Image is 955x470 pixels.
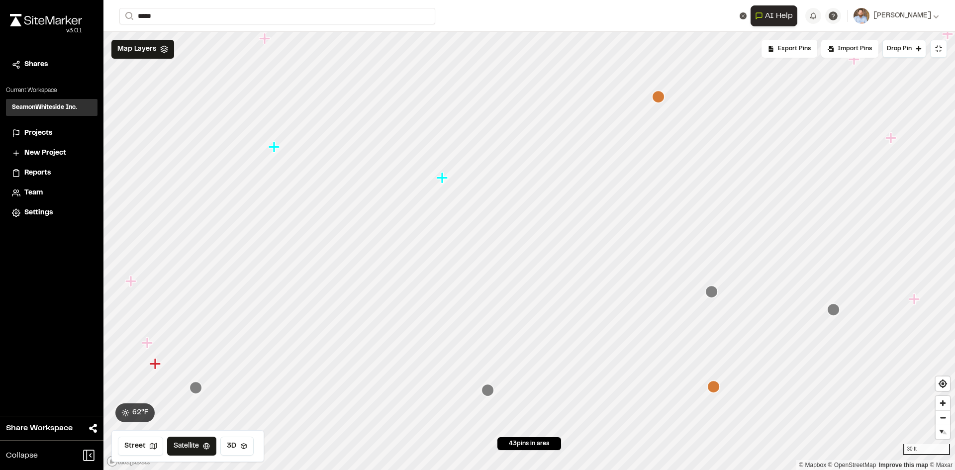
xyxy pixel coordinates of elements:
[12,207,92,218] a: Settings
[854,8,869,24] img: User
[190,381,202,394] div: Map marker
[740,12,747,19] button: Clear text
[12,103,77,112] h3: SeamonWhiteside Inc.
[106,456,150,467] a: Mapbox logo
[903,444,950,455] div: 30 ft
[751,5,797,26] button: Open AI Assistant
[828,462,876,469] a: OpenStreetMap
[259,32,272,45] div: Map marker
[132,407,149,418] span: 62 ° F
[936,376,950,391] button: Find my location
[437,172,450,185] div: Map marker
[24,168,51,179] span: Reports
[117,44,156,55] span: Map Layers
[887,44,912,53] span: Drop Pin
[12,148,92,159] a: New Project
[12,168,92,179] a: Reports
[751,5,801,26] div: Open AI Assistant
[942,28,955,41] div: Map marker
[936,411,950,425] span: Zoom out
[879,462,928,469] a: Map feedback
[909,293,922,306] div: Map marker
[799,462,826,469] a: Mapbox
[142,337,155,350] div: Map marker
[705,285,718,298] div: Map marker
[6,450,38,462] span: Collapse
[854,8,939,24] button: [PERSON_NAME]
[12,128,92,139] a: Projects
[167,437,216,456] button: Satellite
[10,26,82,35] div: Oh geez...please don't...
[24,148,66,159] span: New Project
[24,188,43,198] span: Team
[269,141,282,154] div: Map marker
[827,303,840,316] div: Map marker
[849,53,861,66] div: Map marker
[765,10,793,22] span: AI Help
[762,40,817,58] div: No pins available to export
[882,40,926,58] button: Drop Pin
[10,14,82,26] img: rebrand.png
[936,410,950,425] button: Zoom out
[115,403,155,422] button: 62°F
[936,425,950,439] button: Reset bearing to north
[652,91,665,103] div: Map marker
[125,275,138,288] div: Map marker
[873,10,931,21] span: [PERSON_NAME]
[933,422,953,442] span: Reset bearing to north
[119,8,137,24] button: Search
[707,380,720,393] div: Map marker
[6,422,73,434] span: Share Workspace
[930,462,953,469] a: Maxar
[220,437,254,456] button: 3D
[24,128,52,139] span: Projects
[103,32,955,470] canvas: Map
[821,40,878,58] div: Import Pins into your project
[838,44,872,53] span: Import Pins
[509,439,550,448] span: 43 pins in area
[481,384,494,397] div: Map marker
[24,59,48,70] span: Shares
[936,396,950,410] button: Zoom in
[24,207,53,218] span: Settings
[778,44,811,53] span: Export Pins
[118,437,163,456] button: Street
[885,132,898,145] div: Map marker
[12,188,92,198] a: Team
[150,358,163,371] div: Map marker
[6,86,97,95] p: Current Workspace
[12,59,92,70] a: Shares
